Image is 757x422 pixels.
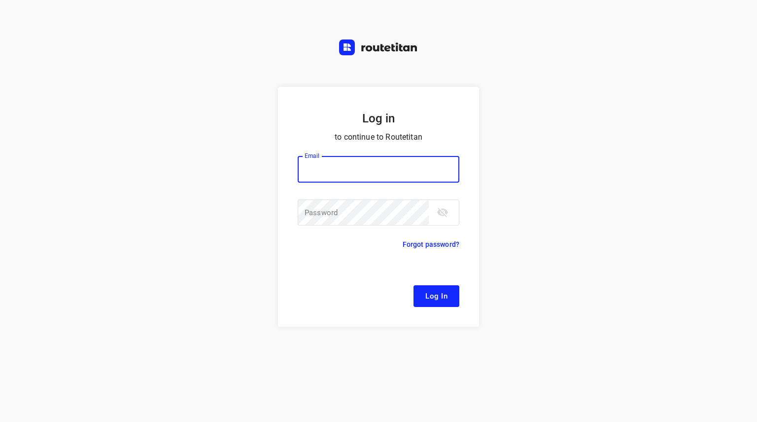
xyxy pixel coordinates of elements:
[298,111,459,126] h5: Log in
[403,238,459,250] p: Forgot password?
[433,202,452,222] button: toggle password visibility
[425,290,447,303] span: Log In
[298,130,459,144] p: to continue to Routetitan
[339,39,418,55] img: Routetitan
[413,285,459,307] button: Log In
